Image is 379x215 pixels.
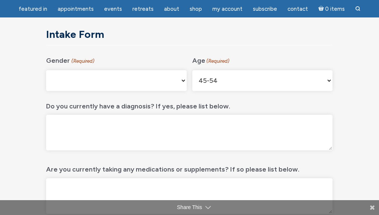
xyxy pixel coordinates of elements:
a: My Account [208,2,247,16]
span: About [164,6,179,12]
i: Cart [318,6,325,12]
a: Events [100,2,126,16]
a: Shop [185,2,206,16]
a: Retreats [128,2,158,16]
a: About [160,2,184,16]
h3: Intake Form [46,28,327,41]
span: Subscribe [253,6,277,12]
span: (Required) [71,56,94,67]
span: Contact [288,6,308,12]
a: Contact [283,2,312,16]
span: Shop [190,6,202,12]
label: Do you currently have a diagnosis? If yes, please list below. [46,97,230,112]
span: featured in [19,6,47,12]
span: Retreats [132,6,154,12]
span: Events [104,6,122,12]
a: Cart0 items [314,1,350,16]
span: My Account [212,6,243,12]
a: featured in [14,2,52,16]
a: Subscribe [248,2,282,16]
a: Appointments [53,2,98,16]
label: Gender [46,51,94,67]
label: Are you currently taking any medications or supplements? If so please list below. [46,160,299,175]
label: Age [192,51,229,67]
span: (Required) [206,56,230,67]
span: 0 items [325,6,345,12]
span: Appointments [58,6,94,12]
